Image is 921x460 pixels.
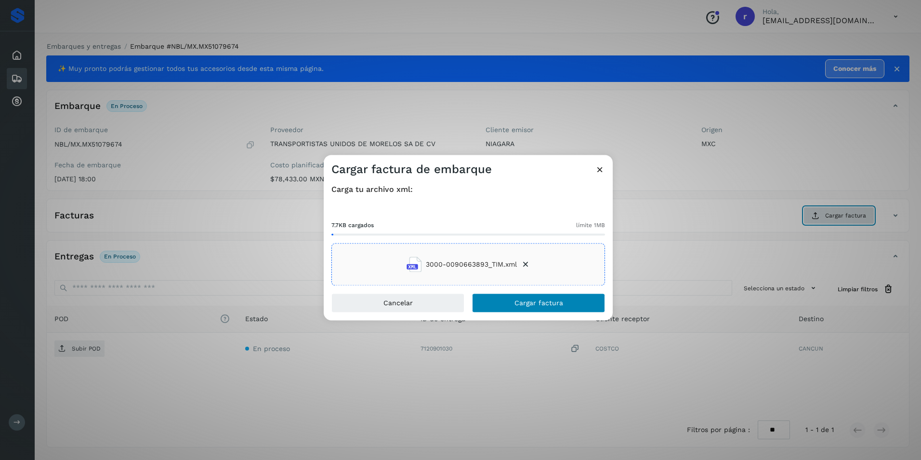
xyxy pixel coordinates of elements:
span: Cargar factura [514,300,563,307]
span: 3000-0090663893_TIM.xml [426,259,517,270]
span: 7.7KB cargados [331,221,374,230]
button: Cancelar [331,294,464,313]
h3: Cargar factura de embarque [331,162,492,176]
span: Cancelar [383,300,413,307]
span: límite 1MB [576,221,605,230]
button: Cargar factura [472,294,605,313]
h4: Carga tu archivo xml: [331,185,605,194]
